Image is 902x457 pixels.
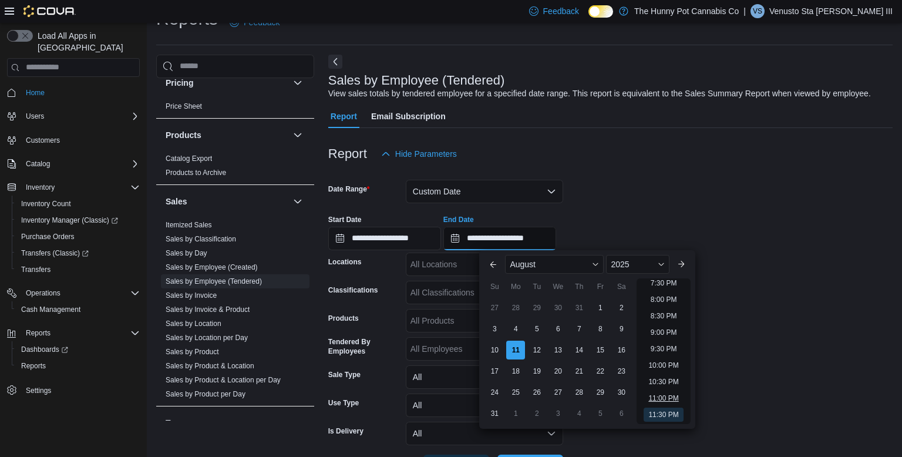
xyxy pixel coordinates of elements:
[548,404,567,423] div: day-3
[166,235,236,243] a: Sales by Classification
[16,197,76,211] a: Inventory Count
[485,277,504,296] div: Su
[21,232,75,241] span: Purchase Orders
[634,4,739,18] p: The Hunny Pot Cannabis Co
[2,381,144,398] button: Settings
[2,84,144,101] button: Home
[166,389,245,399] span: Sales by Product per Day
[328,257,362,267] label: Locations
[26,183,55,192] span: Inventory
[21,384,56,398] a: Settings
[166,102,202,111] span: Price Sheet
[16,342,140,357] span: Dashboards
[166,154,212,163] a: Catalog Export
[505,255,604,274] div: Button. Open the month selector. August is currently selected.
[12,245,144,261] a: Transfers (Classic)
[21,345,68,354] span: Dashboards
[16,359,51,373] a: Reports
[743,4,746,18] p: |
[570,298,588,317] div: day-31
[166,196,187,207] h3: Sales
[646,293,682,307] li: 8:00 PM
[485,404,504,423] div: day-31
[591,383,610,402] div: day-29
[570,404,588,423] div: day-4
[376,142,462,166] button: Hide Parameters
[21,85,140,100] span: Home
[612,320,631,338] div: day-9
[485,383,504,402] div: day-24
[406,394,563,417] button: All
[23,5,76,17] img: Cova
[328,184,370,194] label: Date Range
[328,147,367,161] h3: Report
[570,383,588,402] div: day-28
[21,326,140,340] span: Reports
[570,320,588,338] div: day-7
[21,286,140,300] span: Operations
[166,320,221,328] a: Sales by Location
[21,265,51,274] span: Transfers
[328,227,441,250] input: Press the down key to open a popover containing a calendar.
[21,326,55,340] button: Reports
[548,320,567,338] div: day-6
[7,79,140,429] nav: Complex example
[21,180,140,194] span: Inventory
[16,213,140,227] span: Inventory Manager (Classic)
[485,298,504,317] div: day-27
[166,305,250,314] a: Sales by Invoice & Product
[16,230,79,244] a: Purchase Orders
[644,391,683,405] li: 11:00 PM
[612,362,631,381] div: day-23
[16,230,140,244] span: Purchase Orders
[506,277,525,296] div: Mo
[591,362,610,381] div: day-22
[12,228,144,245] button: Purchase Orders
[328,73,505,88] h3: Sales by Employee (Tendered)
[166,248,207,258] span: Sales by Day
[16,303,85,317] a: Cash Management
[612,277,631,296] div: Sa
[26,88,45,98] span: Home
[570,341,588,359] div: day-14
[548,277,567,296] div: We
[16,342,73,357] a: Dashboards
[443,227,556,250] input: Press the down key to enter a popover containing a calendar. Press the escape key to close the po...
[12,196,144,212] button: Inventory Count
[21,86,49,100] a: Home
[612,298,631,317] div: day-2
[156,99,314,118] div: Pricing
[26,136,60,145] span: Customers
[12,358,144,374] button: Reports
[166,347,219,357] span: Sales by Product
[21,133,140,147] span: Customers
[484,255,503,274] button: Previous Month
[328,55,342,69] button: Next
[16,303,140,317] span: Cash Management
[16,246,93,260] a: Transfers (Classic)
[527,277,546,296] div: Tu
[21,382,140,397] span: Settings
[2,156,144,172] button: Catalog
[406,422,563,445] button: All
[591,277,610,296] div: Fr
[591,320,610,338] div: day-8
[21,180,59,194] button: Inventory
[406,365,563,389] button: All
[291,76,305,90] button: Pricing
[291,416,305,430] button: Taxes
[12,341,144,358] a: Dashboards
[591,341,610,359] div: day-15
[527,320,546,338] div: day-5
[291,194,305,209] button: Sales
[21,133,65,147] a: Customers
[166,77,193,89] h3: Pricing
[506,362,525,381] div: day-18
[548,298,567,317] div: day-30
[291,128,305,142] button: Products
[16,246,140,260] span: Transfers (Classic)
[612,404,631,423] div: day-6
[506,383,525,402] div: day-25
[506,320,525,338] div: day-4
